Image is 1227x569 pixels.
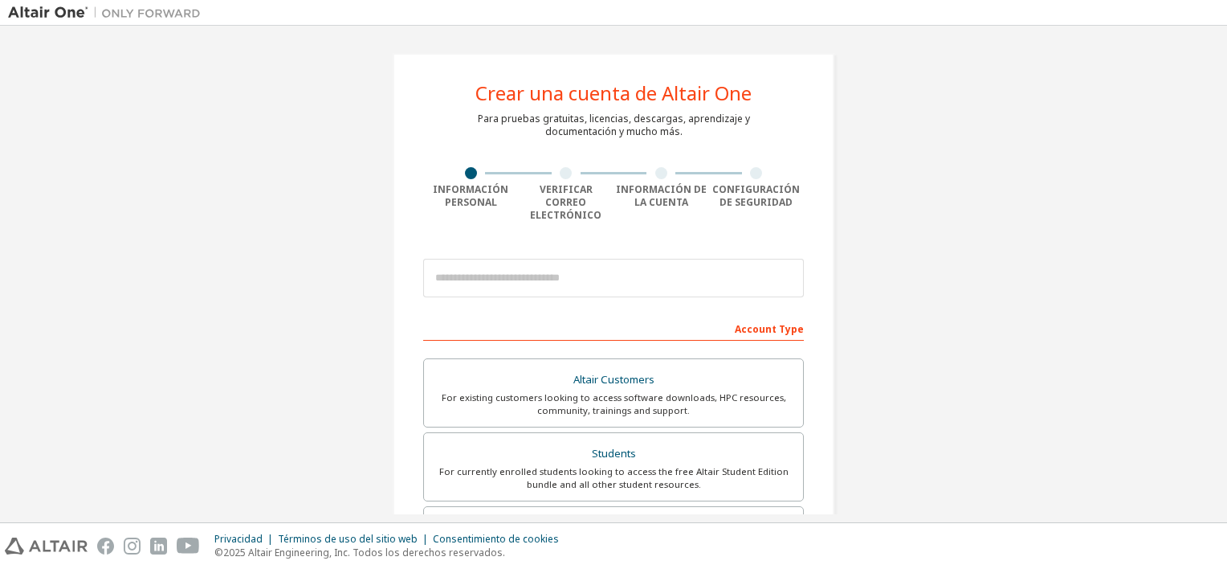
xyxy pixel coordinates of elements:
[423,183,519,209] div: Información personal
[177,538,200,555] img: youtube.svg
[613,183,709,209] div: Información de la cuenta
[223,546,505,559] font: 2025 Altair Engineering, Inc. Todos los derechos reservados.
[214,546,569,559] p: ©
[434,465,793,491] div: For currently enrolled students looking to access the free Altair Student Edition bundle and all ...
[475,84,752,103] div: Crear una cuenta de Altair One
[8,5,209,21] img: Altair One
[519,183,614,222] div: Verificar correo electrónico
[214,533,278,546] div: Privacidad
[478,113,750,138] div: Para pruebas gratuitas, licencias, descargas, aprendizaje y documentación y mucho más.
[433,533,569,546] div: Consentimiento de cookies
[124,538,141,555] img: instagram.svg
[423,315,804,341] div: Account Type
[434,443,793,465] div: Students
[434,391,793,417] div: For existing customers looking to access software downloads, HPC resources, community, trainings ...
[150,538,167,555] img: linkedin.svg
[434,369,793,391] div: Altair Customers
[278,533,433,546] div: Términos de uso del sitio web
[709,183,805,209] div: Configuración de seguridad
[97,538,114,555] img: facebook.svg
[5,538,88,555] img: altair_logo.svg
